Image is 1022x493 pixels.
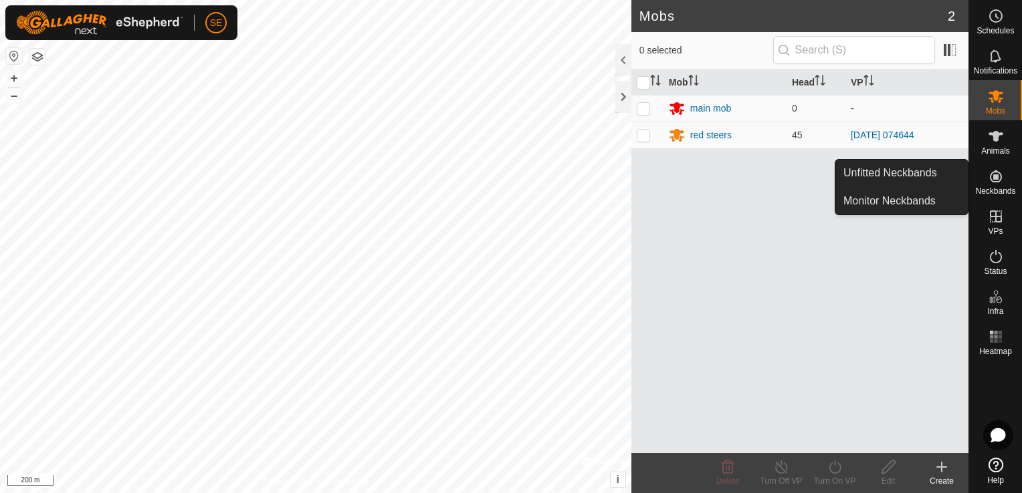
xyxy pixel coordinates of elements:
a: Privacy Policy [263,476,313,488]
div: main mob [690,102,731,116]
button: + [6,70,22,86]
span: 2 [948,6,955,26]
td: - [845,95,968,122]
span: Monitor Neckbands [843,193,936,209]
button: – [6,88,22,104]
div: Turn On VP [808,475,861,487]
th: Head [787,69,845,96]
a: Contact Us [329,476,369,488]
p-sorticon: Activate to sort [863,77,874,88]
span: 0 selected [639,43,773,57]
input: Search (S) [773,36,935,64]
span: Infra [987,307,1003,315]
div: Create [915,475,968,487]
button: Reset Map [6,48,22,64]
span: VPs [988,227,1003,235]
a: Monitor Neckbands [835,188,968,214]
span: 0 [792,103,797,114]
th: VP [845,69,968,96]
img: Gallagher Logo [16,11,183,35]
a: [DATE] 074644 [851,130,914,140]
span: SE [210,16,223,30]
span: Animals [981,147,1010,155]
p-sorticon: Activate to sort [688,77,699,88]
button: i [611,472,625,487]
span: Schedules [977,27,1014,35]
span: i [617,474,619,485]
span: 45 [792,130,803,140]
span: Status [984,267,1007,275]
th: Mob [663,69,787,96]
span: Unfitted Neckbands [843,165,937,181]
p-sorticon: Activate to sort [815,77,825,88]
span: Help [987,476,1004,484]
a: Unfitted Neckbands [835,160,968,186]
div: Edit [861,475,915,487]
span: Heatmap [979,347,1012,355]
span: Neckbands [975,187,1015,195]
h2: Mobs [639,8,948,24]
p-sorticon: Activate to sort [650,77,661,88]
div: Turn Off VP [754,475,808,487]
a: Help [969,452,1022,490]
div: red steers [690,128,732,142]
button: Map Layers [29,49,45,65]
span: Notifications [974,67,1017,75]
span: Mobs [986,107,1005,115]
span: Delete [716,476,740,486]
